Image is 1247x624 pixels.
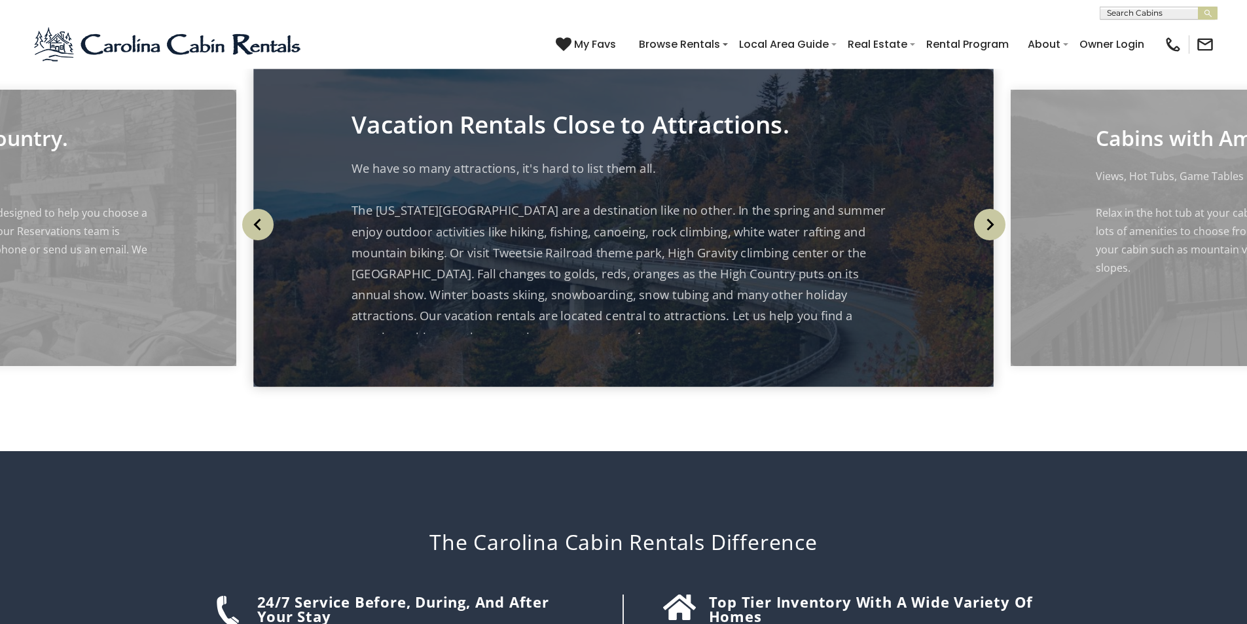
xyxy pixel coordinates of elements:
[257,595,590,623] h5: 24/7 Service before, during, and after your stay
[841,33,914,56] a: Real Estate
[1073,33,1151,56] a: Owner Login
[242,209,274,240] img: arrow
[33,25,304,64] img: Blue-2.png
[236,195,279,254] button: Previous
[574,36,616,52] span: My Favs
[1164,35,1182,54] img: phone-regular-black.png
[974,209,1005,240] img: arrow
[709,595,1036,623] h5: Top tier inventory with a wide variety of homes
[205,530,1043,555] h2: The Carolina Cabin Rentals Difference
[1196,35,1214,54] img: mail-regular-black.png
[732,33,835,56] a: Local Area Guide
[1021,33,1067,56] a: About
[968,195,1011,254] button: Next
[920,33,1015,56] a: Rental Program
[556,36,619,53] a: My Favs
[352,158,895,348] p: We have so many attractions, it's hard to list them all. The [US_STATE][GEOGRAPHIC_DATA] are a de...
[352,115,895,136] p: Vacation Rentals Close to Attractions.
[632,33,727,56] a: Browse Rentals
